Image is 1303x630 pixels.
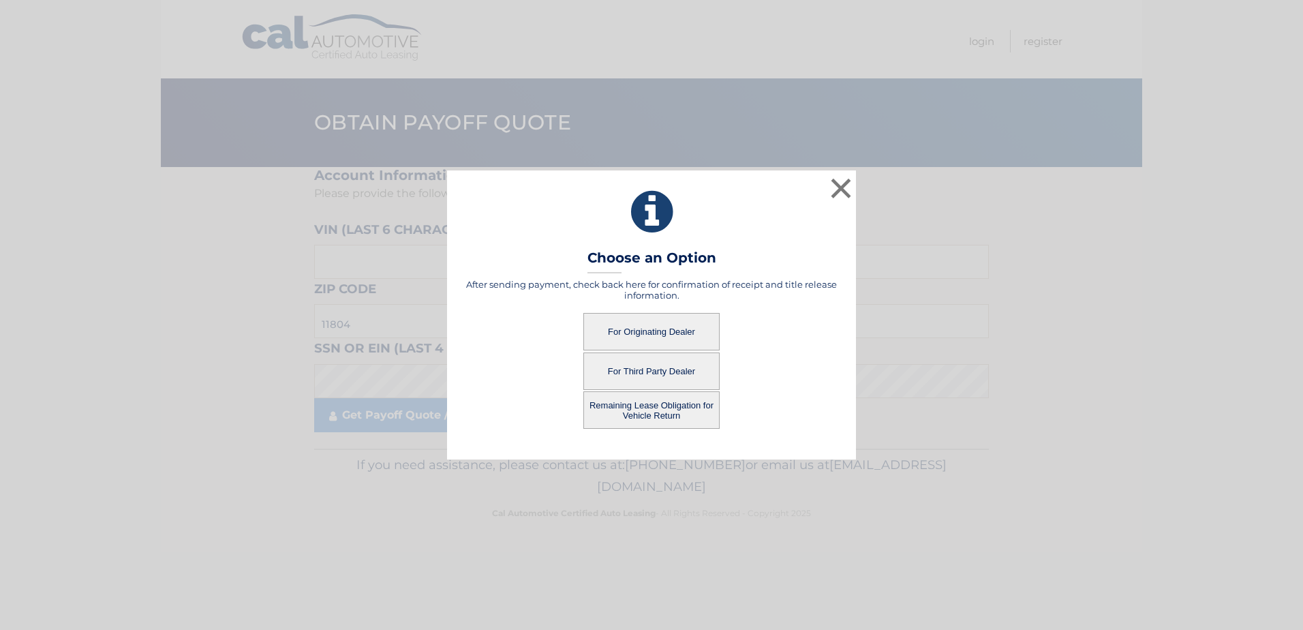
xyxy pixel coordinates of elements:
button: For Originating Dealer [583,313,720,350]
button: Remaining Lease Obligation for Vehicle Return [583,391,720,429]
button: × [827,175,855,202]
h5: After sending payment, check back here for confirmation of receipt and title release information. [464,279,839,301]
h3: Choose an Option [587,250,716,273]
button: For Third Party Dealer [583,352,720,390]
